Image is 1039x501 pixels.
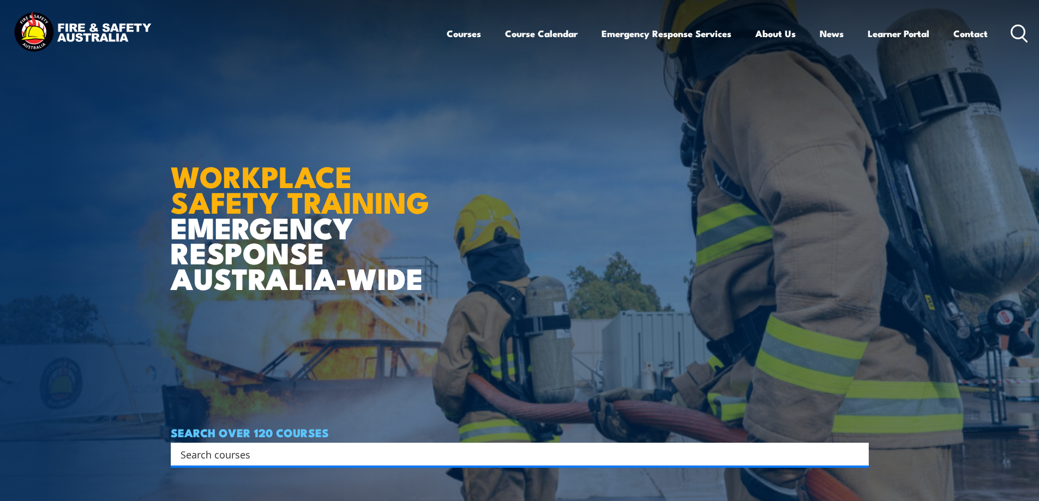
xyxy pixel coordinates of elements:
[171,153,429,224] strong: WORKPLACE SAFETY TRAINING
[953,19,988,48] a: Contact
[868,19,929,48] a: Learner Portal
[755,19,796,48] a: About Us
[505,19,578,48] a: Course Calendar
[183,446,847,462] form: Search form
[602,19,731,48] a: Emergency Response Services
[850,446,865,462] button: Search magnifier button
[171,136,437,291] h1: EMERGENCY RESPONSE AUSTRALIA-WIDE
[820,19,844,48] a: News
[171,426,869,438] h4: SEARCH OVER 120 COURSES
[181,446,845,462] input: Search input
[447,19,481,48] a: Courses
